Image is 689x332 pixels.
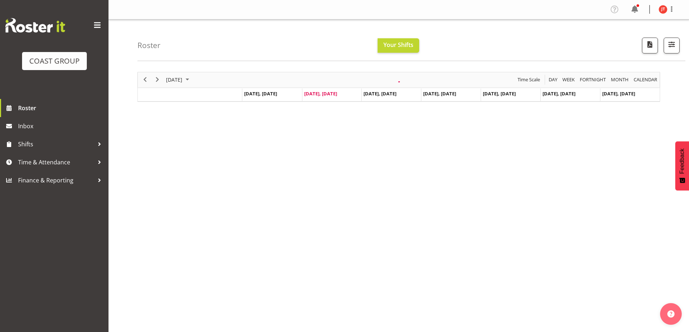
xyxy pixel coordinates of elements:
[18,139,94,150] span: Shifts
[675,141,689,190] button: Feedback - Show survey
[664,38,680,53] button: Filter Shifts
[137,41,161,49] h4: Roster
[137,72,660,102] div: Timeline Week of September 30, 2025
[18,121,105,131] span: Inbox
[378,38,419,53] button: Your Shifts
[18,175,94,186] span: Finance & Reporting
[383,41,413,49] span: Your Shifts
[659,5,667,14] img: justin-te-moananui9951.jpg
[5,18,65,33] img: Rosterit website logo
[18,103,105,113] span: Roster
[642,38,658,53] button: Download a PDF of the roster according to the set date range.
[667,310,675,318] img: help-xxl-2.png
[29,56,80,66] div: COAST GROUP
[679,148,685,174] span: Feedback
[18,157,94,168] span: Time & Attendance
